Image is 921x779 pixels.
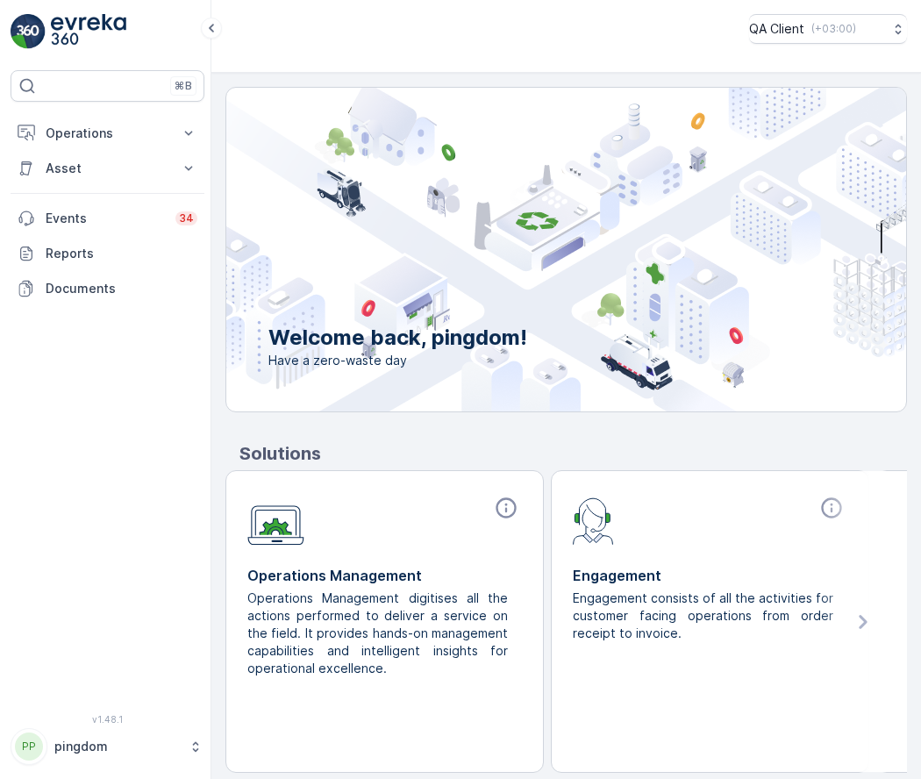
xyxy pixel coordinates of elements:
p: pingdom [54,738,180,755]
img: module-icon [247,496,304,546]
img: city illustration [147,88,906,411]
img: logo [11,14,46,49]
p: QA Client [749,20,804,38]
div: PP [15,733,43,761]
a: Events34 [11,201,204,236]
p: 34 [179,211,194,225]
button: Asset [11,151,204,186]
p: Asset [46,160,169,177]
p: Solutions [239,440,907,467]
p: Events [46,210,165,227]
p: ( +03:00 ) [811,22,856,36]
button: QA Client(+03:00) [749,14,907,44]
button: Operations [11,116,204,151]
p: Documents [46,280,197,297]
span: v 1.48.1 [11,714,204,725]
p: Operations [46,125,169,142]
p: Engagement consists of all the activities for customer facing operations from order receipt to in... [573,590,833,642]
img: module-icon [573,496,614,545]
p: Operations Management digitises all the actions performed to deliver a service on the field. It p... [247,590,508,677]
button: PPpingdom [11,728,204,765]
p: Operations Management [247,565,522,586]
p: Reports [46,245,197,262]
p: ⌘B [175,79,192,93]
a: Documents [11,271,204,306]
a: Reports [11,236,204,271]
p: Welcome back, pingdom! [268,324,527,352]
p: Engagement [573,565,847,586]
span: Have a zero-waste day [268,352,527,369]
img: logo_light-DOdMpM7g.png [51,14,126,49]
